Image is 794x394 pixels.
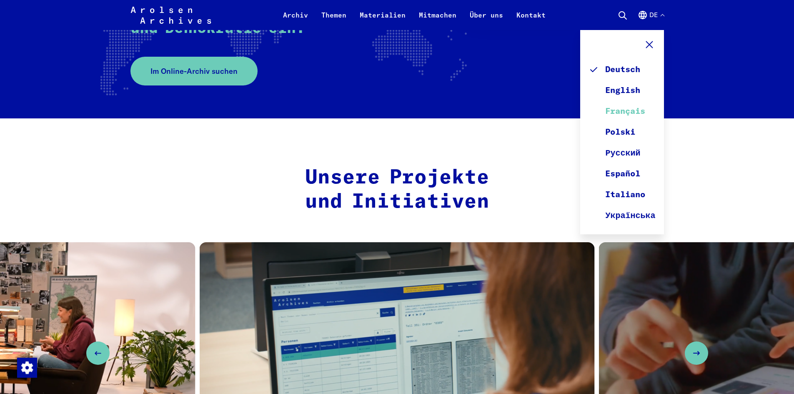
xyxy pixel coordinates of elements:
[130,57,258,85] a: Im Online-Archiv suchen
[150,65,238,77] span: Im Online-Archiv suchen
[589,205,655,226] a: Українська
[463,10,510,30] a: Über uns
[589,163,655,184] a: Español
[353,10,412,30] a: Materialien
[412,10,463,30] a: Mitmachen
[510,10,552,30] a: Kontakt
[86,341,110,365] button: Previous slide
[221,166,574,214] h2: Unsere Projekte und Initiativen
[589,143,655,163] a: Русский
[589,101,655,122] a: Français
[589,80,655,101] a: English
[589,184,655,205] a: Italiano
[589,59,655,80] a: Deutsch
[638,10,664,30] button: Deutsch, Sprachauswahl
[276,10,315,30] a: Archiv
[685,341,708,365] button: Next slide
[17,358,37,378] img: Zustimmung ändern
[589,122,655,143] a: Polski
[276,5,552,25] nav: Primär
[315,10,353,30] a: Themen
